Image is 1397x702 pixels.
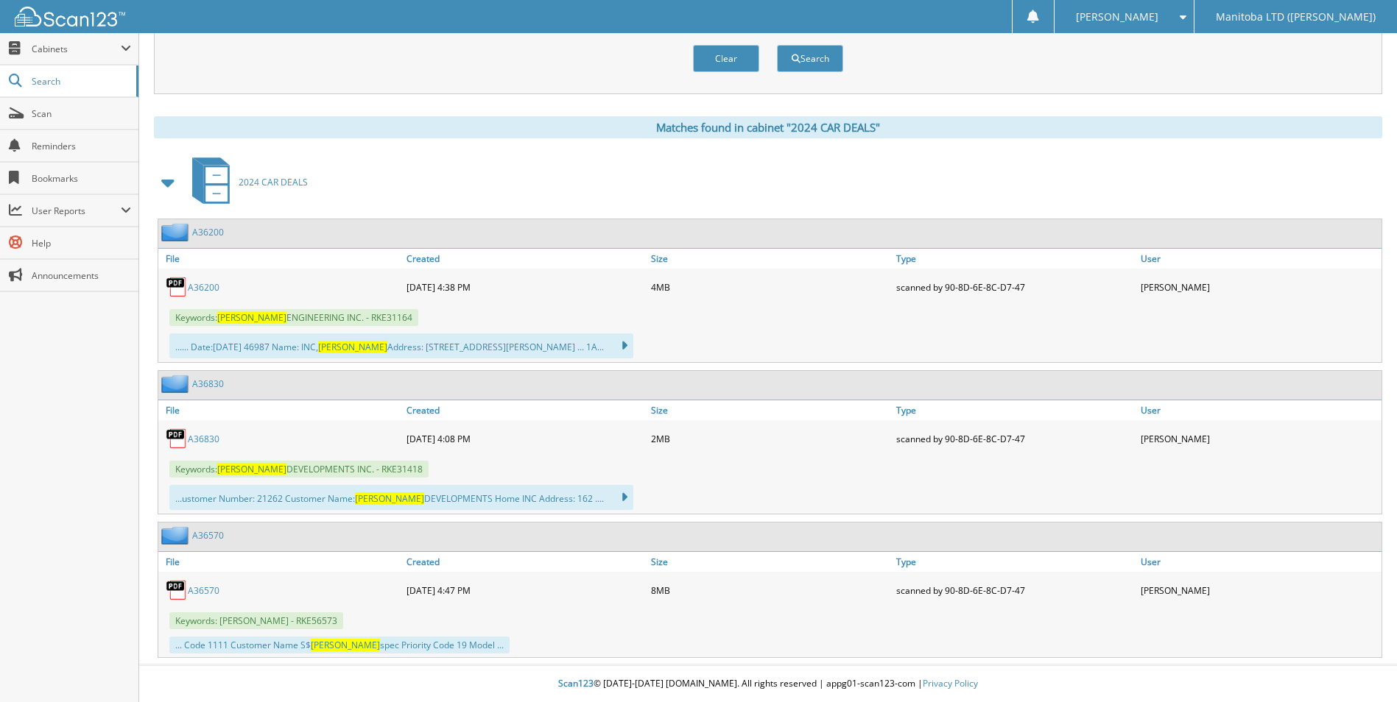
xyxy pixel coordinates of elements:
[32,237,131,249] span: Help
[158,552,403,572] a: File
[403,575,647,605] div: [DATE] 4:47 PM
[647,400,892,420] a: Size
[32,107,131,120] span: Scan
[893,249,1137,269] a: Type
[169,333,633,358] div: ...... Date:[DATE] 46987 Name: INC, Address: [STREET_ADDRESS][PERSON_NAME] ... 1A...
[15,7,125,26] img: scan123-logo-white.svg
[217,311,286,324] span: [PERSON_NAME]
[1137,249,1382,269] a: User
[158,249,403,269] a: File
[403,552,647,572] a: Created
[1137,400,1382,420] a: User
[32,75,129,88] span: Search
[32,269,131,282] span: Announcements
[893,400,1137,420] a: Type
[32,172,131,185] span: Bookmarks
[647,272,892,302] div: 4MB
[1137,575,1382,605] div: [PERSON_NAME]
[647,249,892,269] a: Size
[923,677,978,689] a: Privacy Policy
[169,485,633,510] div: ...ustomer Number: 21262 Customer Name: DEVELOPMENTS Home INC Address: 162 ....
[158,400,403,420] a: File
[403,400,647,420] a: Created
[403,249,647,269] a: Created
[192,226,224,238] a: A36200
[32,140,131,152] span: Reminders
[403,272,647,302] div: [DATE] 4:38 PM
[318,341,387,353] span: [PERSON_NAME]
[169,309,418,326] span: Keywords: ENGINEERING INC. - RKE31164
[188,281,219,294] a: A36200
[166,428,188,450] img: PDF.png
[32,205,121,217] span: User Reports
[169,637,510,653] div: ... Code 1111 Customer Name S$ spec Priority Code 19 Model ...
[161,223,192,241] img: folder2.png
[161,526,192,545] img: folder2.png
[403,424,647,453] div: [DATE] 4:08 PM
[1137,424,1382,453] div: [PERSON_NAME]
[1216,13,1376,21] span: Manitoba LTD ([PERSON_NAME])
[1323,631,1397,702] iframe: Chat Widget
[166,579,188,601] img: PDF.png
[161,375,192,393] img: folder2.png
[693,45,759,72] button: Clear
[647,575,892,605] div: 8MB
[558,677,594,689] span: Scan123
[239,176,308,188] span: 2024 CAR DEALS
[1137,552,1382,572] a: User
[777,45,843,72] button: Search
[647,552,892,572] a: Size
[647,424,892,453] div: 2MB
[192,529,224,542] a: A36570
[893,575,1137,605] div: scanned by 90-8D-6E-8C-D7-47
[188,584,219,597] a: A36570
[893,552,1137,572] a: Type
[154,116,1382,138] div: Matches found in cabinet "2024 CAR DEALS"
[893,272,1137,302] div: scanned by 90-8D-6E-8C-D7-47
[1137,272,1382,302] div: [PERSON_NAME]
[1076,13,1158,21] span: [PERSON_NAME]
[355,492,424,505] span: [PERSON_NAME]
[169,461,429,478] span: Keywords: DEVELOPMENTS INC. - RKE31418
[139,666,1397,702] div: © [DATE]-[DATE] [DOMAIN_NAME]. All rights reserved | appg01-scan123-com |
[311,639,380,651] span: [PERSON_NAME]
[893,424,1137,453] div: scanned by 90-8D-6E-8C-D7-47
[183,153,308,211] a: 2024 CAR DEALS
[32,43,121,55] span: Cabinets
[169,612,343,629] span: Keywords: [PERSON_NAME] - RKE56573
[188,433,219,445] a: A36830
[217,463,286,475] span: [PERSON_NAME]
[166,276,188,298] img: PDF.png
[192,377,224,390] a: A36830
